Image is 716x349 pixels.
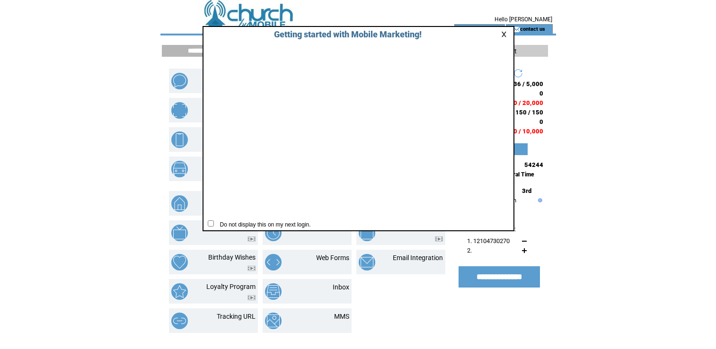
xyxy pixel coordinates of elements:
img: mobile-websites.png [171,131,188,148]
img: mms.png [265,313,282,329]
span: 0 [539,90,543,97]
img: text-blast.png [171,73,188,89]
img: contact_us_icon.gif [513,26,520,33]
a: MMS [334,313,349,320]
span: 2,136 / 5,000 [504,80,543,87]
img: loyalty-program.png [171,283,188,300]
a: Tracking URL [217,313,256,320]
img: help.gif [536,198,542,202]
img: email-integration.png [359,254,375,270]
span: Hello [PERSON_NAME] [495,16,552,23]
img: text-to-win.png [359,225,375,241]
img: property-listing.png [171,195,188,212]
img: birthday-wishes.png [171,254,188,270]
span: Getting started with Mobile Marketing! [265,29,422,39]
span: 2. [467,247,472,254]
a: contact us [520,26,545,32]
img: web-forms.png [265,254,282,270]
span: 0 / 20,000 [513,99,543,106]
a: Inbox [333,283,349,291]
span: 1. 12104730270 [467,237,510,244]
span: 3rd [522,187,531,194]
img: video.png [435,236,443,242]
img: mobile-coupons.png [171,102,188,119]
img: video.png [248,295,256,300]
a: Web Forms [316,254,349,262]
img: scheduled-tasks.png [265,225,282,241]
span: 54244 [524,161,543,168]
img: vehicle-listing.png [171,161,188,177]
img: inbox.png [265,283,282,300]
span: 150 / 150 [515,109,543,116]
img: account_icon.gif [468,26,476,33]
span: 0 [539,118,543,125]
img: text-to-screen.png [171,225,188,241]
span: 0 / 10,000 [513,128,543,135]
a: Loyalty Program [206,283,256,290]
span: Central Time [501,171,534,178]
a: Email Integration [393,254,443,262]
img: video.png [248,236,256,242]
a: Birthday Wishes [208,253,256,261]
img: tracking-url.png [171,313,188,329]
img: video.png [248,266,256,271]
span: Do not display this on my next login. [215,221,311,228]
